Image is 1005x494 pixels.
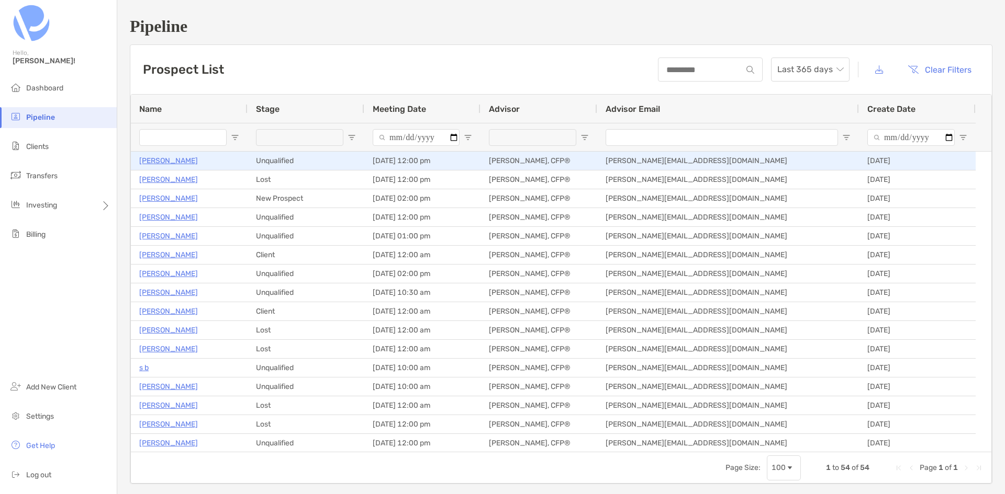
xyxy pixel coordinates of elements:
div: [PERSON_NAME][EMAIL_ADDRESS][DOMAIN_NAME] [597,170,859,189]
a: [PERSON_NAME] [139,267,198,280]
div: [DATE] [859,170,976,189]
div: [DATE] [859,208,976,226]
div: Lost [248,170,364,189]
img: pipeline icon [9,110,22,123]
input: Name Filter Input [139,129,227,146]
input: Create Date Filter Input [867,129,955,146]
div: [PERSON_NAME], CFP® [481,152,597,170]
span: Pipeline [26,113,55,122]
a: s b [139,361,149,374]
span: Create Date [867,104,915,114]
div: [DATE] 12:00 am [364,396,481,415]
p: [PERSON_NAME] [139,229,198,243]
div: [PERSON_NAME][EMAIL_ADDRESS][DOMAIN_NAME] [597,227,859,245]
div: [DATE] 12:00 am [364,340,481,358]
div: [DATE] 10:30 am [364,283,481,302]
div: [PERSON_NAME][EMAIL_ADDRESS][DOMAIN_NAME] [597,189,859,208]
div: [DATE] [859,415,976,433]
div: [PERSON_NAME], CFP® [481,377,597,396]
div: [PERSON_NAME], CFP® [481,396,597,415]
div: Page Size [767,455,801,480]
div: Lost [248,415,364,433]
img: dashboard icon [9,81,22,94]
img: billing icon [9,227,22,240]
span: Investing [26,201,57,210]
img: transfers icon [9,169,22,181]
input: Advisor Email Filter Input [606,129,838,146]
span: 1 [953,463,958,472]
span: Stage [256,104,280,114]
div: Lost [248,396,364,415]
span: Add New Client [26,383,76,392]
div: [PERSON_NAME], CFP® [481,246,597,264]
a: [PERSON_NAME] [139,154,198,167]
div: Lost [248,321,364,339]
div: Unqualified [248,152,364,170]
div: Previous Page [907,464,915,472]
div: Page Size: [725,463,761,472]
button: Open Filter Menu [842,133,851,142]
div: [PERSON_NAME][EMAIL_ADDRESS][DOMAIN_NAME] [597,208,859,226]
div: [DATE] 02:00 pm [364,265,481,283]
span: Advisor Email [606,104,660,114]
span: Last 365 days [777,58,843,81]
a: [PERSON_NAME] [139,342,198,355]
button: Open Filter Menu [959,133,967,142]
img: add_new_client icon [9,380,22,393]
span: Meeting Date [373,104,426,114]
div: [DATE] [859,227,976,245]
div: [PERSON_NAME], CFP® [481,340,597,358]
div: [DATE] 10:00 am [364,359,481,377]
img: settings icon [9,409,22,422]
span: 54 [841,463,850,472]
img: logout icon [9,468,22,480]
button: Open Filter Menu [464,133,472,142]
a: [PERSON_NAME] [139,305,198,318]
span: Transfers [26,171,58,180]
div: [DATE] 10:00 am [364,377,481,396]
div: [DATE] 12:00 pm [364,415,481,433]
div: [DATE] [859,359,976,377]
span: Get Help [26,441,55,450]
div: [DATE] [859,246,976,264]
div: Client [248,302,364,320]
div: [DATE] 12:00 pm [364,170,481,189]
div: [PERSON_NAME], CFP® [481,359,597,377]
button: Open Filter Menu [231,133,239,142]
div: [DATE] [859,152,976,170]
div: [PERSON_NAME][EMAIL_ADDRESS][DOMAIN_NAME] [597,265,859,283]
div: [DATE] [859,377,976,396]
p: [PERSON_NAME] [139,286,198,299]
div: [DATE] [859,340,976,358]
div: [DATE] 12:00 pm [364,208,481,226]
a: [PERSON_NAME] [139,418,198,431]
div: [PERSON_NAME][EMAIL_ADDRESS][DOMAIN_NAME] [597,415,859,433]
div: [PERSON_NAME], CFP® [481,170,597,189]
div: [PERSON_NAME][EMAIL_ADDRESS][DOMAIN_NAME] [597,434,859,452]
span: Log out [26,470,51,479]
a: [PERSON_NAME] [139,248,198,261]
div: Unqualified [248,227,364,245]
div: [PERSON_NAME][EMAIL_ADDRESS][DOMAIN_NAME] [597,340,859,358]
div: 100 [772,463,786,472]
a: [PERSON_NAME] [139,192,198,205]
div: [DATE] [859,302,976,320]
a: [PERSON_NAME] [139,324,198,337]
a: [PERSON_NAME] [139,380,198,393]
span: Dashboard [26,84,63,93]
div: [DATE] 12:00 am [364,302,481,320]
div: Unqualified [248,283,364,302]
div: [PERSON_NAME][EMAIL_ADDRESS][DOMAIN_NAME] [597,302,859,320]
h1: Pipeline [130,17,992,36]
div: Unqualified [248,377,364,396]
a: [PERSON_NAME] [139,399,198,412]
div: [DATE] 12:00 am [364,321,481,339]
div: [PERSON_NAME], CFP® [481,189,597,208]
div: [PERSON_NAME][EMAIL_ADDRESS][DOMAIN_NAME] [597,152,859,170]
div: Lost [248,340,364,358]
